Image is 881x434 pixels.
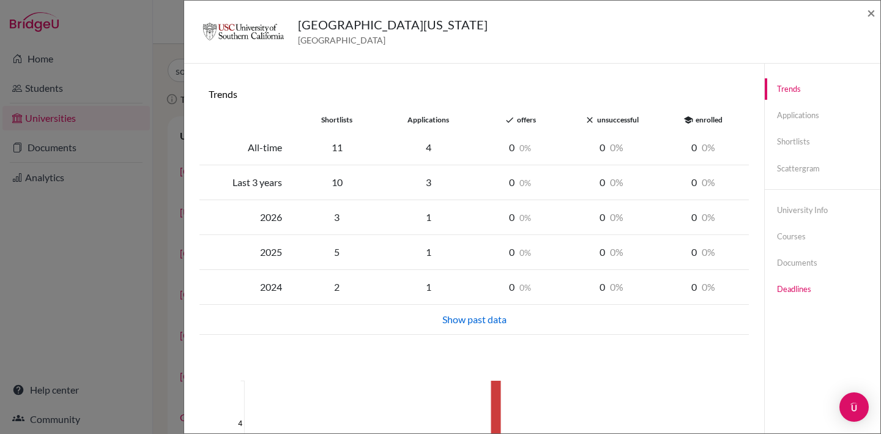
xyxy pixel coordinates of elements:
span: 0 [519,247,531,258]
div: 0 [658,245,749,260]
a: Deadlines [765,279,880,300]
span: offers [517,115,536,124]
span: unsuccessful [597,115,639,124]
div: All-time [199,140,291,155]
span: 0 [702,141,715,153]
div: 1 [382,280,474,294]
div: 1 [382,245,474,260]
span: 0 [610,246,623,258]
div: Show past data [207,312,742,327]
i: done [505,115,515,125]
h6: Trends [209,88,740,100]
span: 0 [519,212,531,223]
span: × [867,4,875,21]
span: 0 [519,178,531,188]
a: Courses [765,226,880,247]
span: 0 [610,141,623,153]
img: us_usc_n_44g3s8.jpeg [199,15,288,48]
div: Open Intercom Messenger [839,392,869,422]
div: Last 3 years [199,175,291,190]
div: 2025 [199,245,291,260]
div: 0 [566,245,658,260]
a: University info [765,200,880,221]
div: 0 [566,280,658,294]
a: Shortlists [765,131,880,152]
a: Documents [765,252,880,274]
div: 0 [474,245,566,260]
div: 11 [291,140,383,155]
div: 0 [474,140,566,155]
span: 0 [519,282,531,293]
div: 0 [566,140,658,155]
div: 5 [291,245,383,260]
span: 0 [702,246,715,258]
div: 1 [382,210,474,225]
a: Scattergram [765,158,880,179]
div: 3 [291,210,383,225]
span: 0 [610,176,623,188]
div: 0 [658,210,749,225]
div: 0 [658,175,749,190]
span: 0 [519,143,531,153]
i: school [683,115,693,125]
div: 0 [658,280,749,294]
span: enrolled [696,115,723,124]
span: 0 [610,211,623,223]
text: 4 [238,419,242,428]
span: 0 [702,281,715,293]
div: 0 [474,175,566,190]
a: Applications [765,105,880,126]
div: 2024 [199,280,291,294]
div: applications [382,114,474,125]
div: shortlists [291,114,383,125]
span: 0 [702,211,715,223]
div: 3 [382,175,474,190]
div: 0 [474,280,566,294]
div: 2026 [199,210,291,225]
a: Trends [765,78,880,100]
div: 0 [566,175,658,190]
h5: [GEOGRAPHIC_DATA][US_STATE] [298,15,488,34]
span: 0 [702,176,715,188]
button: Close [867,6,875,20]
i: close [585,115,595,125]
div: 10 [291,175,383,190]
span: [GEOGRAPHIC_DATA] [298,34,488,47]
div: 0 [474,210,566,225]
div: 0 [658,140,749,155]
div: 4 [382,140,474,155]
div: 0 [566,210,658,225]
div: 2 [291,280,383,294]
span: 0 [610,281,623,293]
